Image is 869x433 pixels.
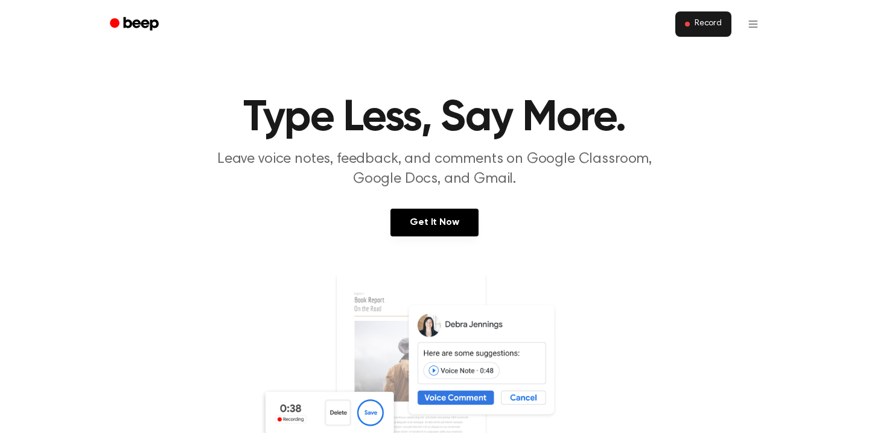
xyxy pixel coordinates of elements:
p: Leave voice notes, feedback, and comments on Google Classroom, Google Docs, and Gmail. [203,150,666,189]
h1: Type Less, Say More. [126,96,743,140]
a: Get It Now [390,209,478,236]
a: Beep [101,13,170,36]
button: Open menu [739,10,768,39]
span: Record [695,19,722,30]
button: Record [675,11,731,37]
